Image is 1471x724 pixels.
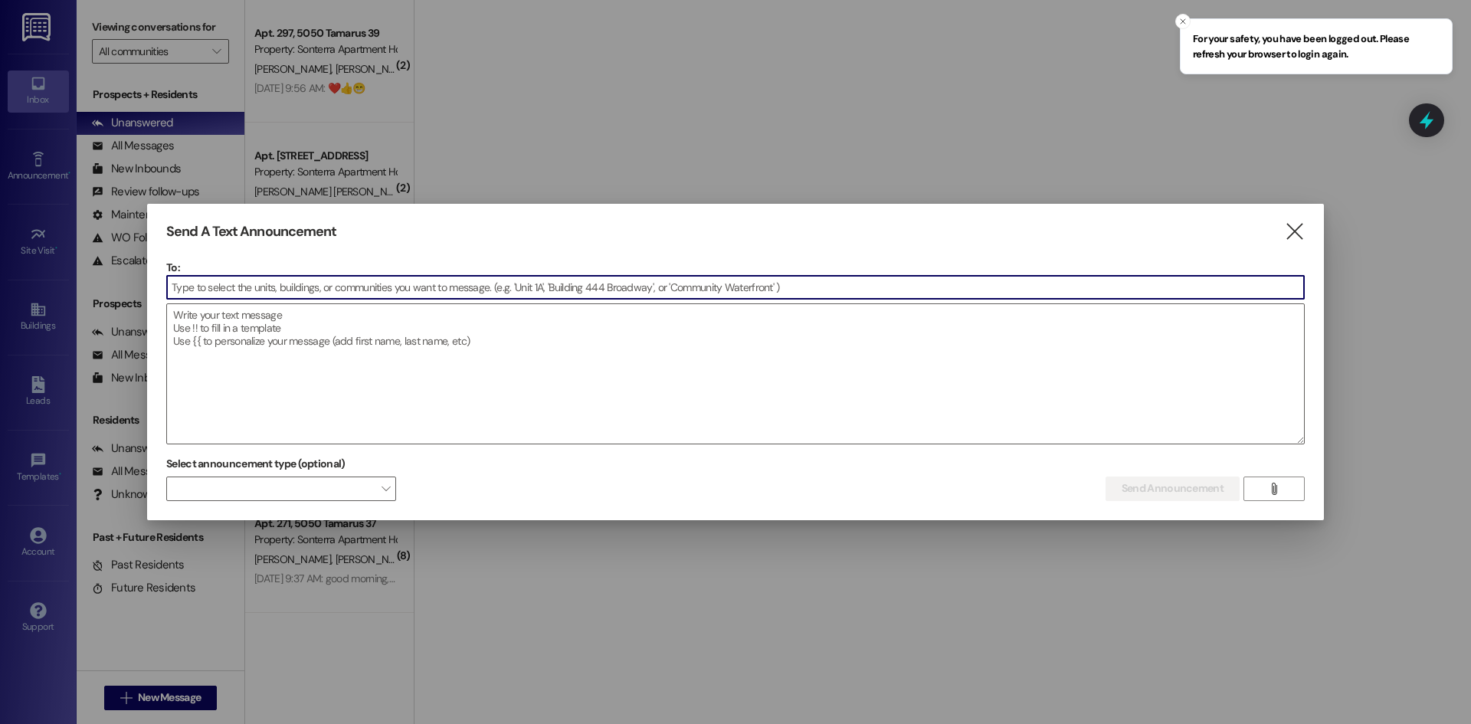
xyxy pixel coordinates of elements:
[166,223,336,241] h3: Send A Text Announcement
[1284,224,1305,240] i: 
[1175,14,1191,29] button: Close toast
[166,260,1305,275] p: To:
[1122,480,1224,496] span: Send Announcement
[166,452,346,476] label: Select announcement type (optional)
[167,276,1304,299] input: Type to select the units, buildings, or communities you want to message. (e.g. 'Unit 1A', 'Buildi...
[1268,483,1279,495] i: 
[1106,477,1240,501] button: Send Announcement
[1193,31,1440,61] span: For your safety, you have been logged out. Please refresh your browser to login again.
